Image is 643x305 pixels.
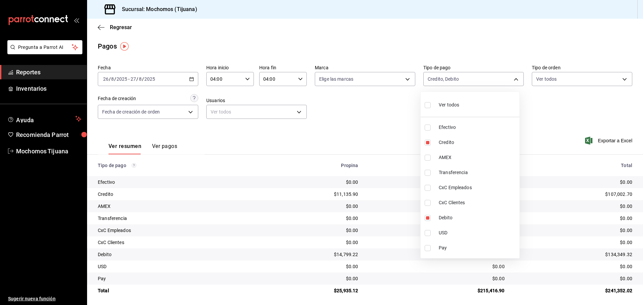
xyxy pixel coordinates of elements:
[439,169,517,176] span: Transferencia
[439,124,517,131] span: Efectivo
[439,214,517,221] span: Debito
[439,229,517,236] span: USD
[439,139,517,146] span: Credito
[120,42,129,51] img: Tooltip marker
[439,101,459,108] span: Ver todos
[439,199,517,206] span: CxC Clientes
[439,184,517,191] span: CxC Empleados
[439,244,517,251] span: Pay
[439,154,517,161] span: AMEX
